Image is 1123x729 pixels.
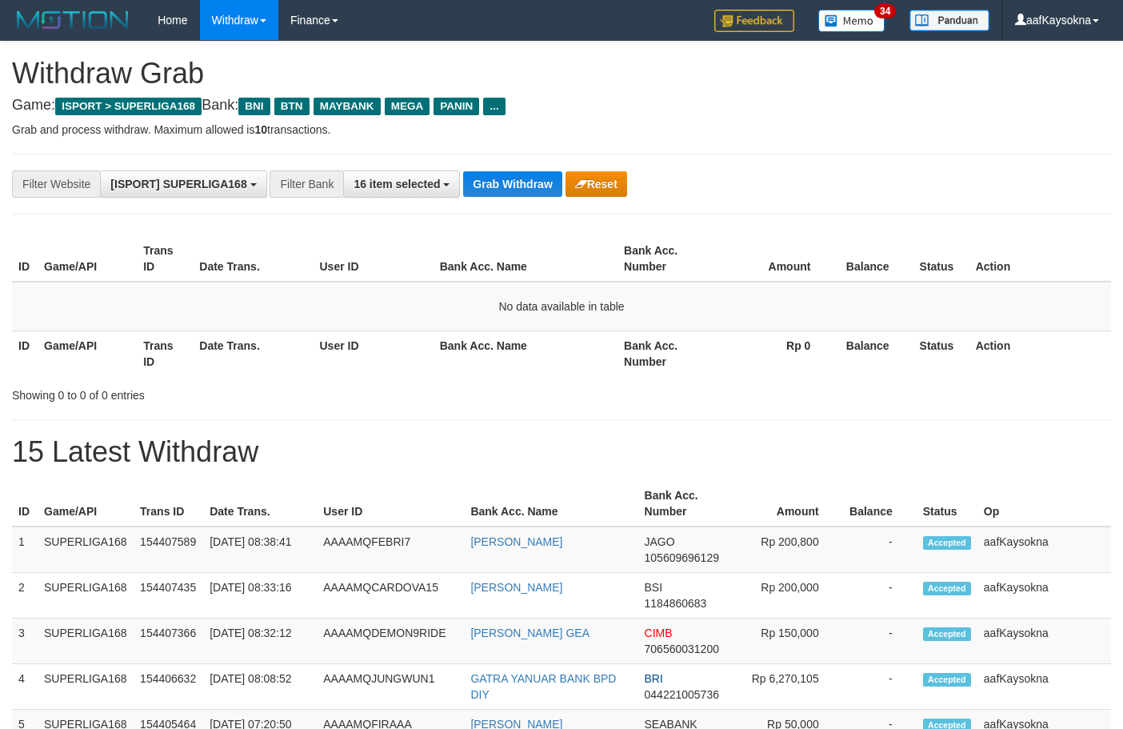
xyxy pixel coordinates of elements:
[385,98,430,115] span: MEGA
[134,573,203,619] td: 154407435
[617,330,717,376] th: Bank Acc. Number
[843,619,917,664] td: -
[483,98,505,115] span: ...
[434,236,617,282] th: Bank Acc. Name
[818,10,885,32] img: Button%20Memo.svg
[12,481,38,527] th: ID
[470,581,562,594] a: [PERSON_NAME]
[354,178,440,190] span: 16 item selected
[732,664,843,710] td: Rp 6,270,105
[834,236,913,282] th: Balance
[12,122,1111,138] p: Grab and process withdraw. Maximum allowed is transactions.
[314,98,381,115] span: MAYBANK
[134,664,203,710] td: 154406632
[12,58,1111,90] h1: Withdraw Grab
[565,171,627,197] button: Reset
[434,98,479,115] span: PANIN
[314,236,434,282] th: User ID
[12,436,1111,468] h1: 15 Latest Withdraw
[137,330,193,376] th: Trans ID
[645,688,719,701] span: Copy 044221005736 to clipboard
[317,481,464,527] th: User ID
[917,481,977,527] th: Status
[134,619,203,664] td: 154407366
[110,178,246,190] span: [ISPORT] SUPERLIGA168
[193,330,313,376] th: Date Trans.
[274,98,310,115] span: BTN
[913,330,969,376] th: Status
[38,236,137,282] th: Game/API
[923,627,971,641] span: Accepted
[977,527,1111,573] td: aafKaysokna
[12,664,38,710] td: 4
[203,619,317,664] td: [DATE] 08:32:12
[193,236,313,282] th: Date Trans.
[923,536,971,550] span: Accepted
[203,481,317,527] th: Date Trans.
[464,481,637,527] th: Bank Acc. Name
[909,10,989,31] img: panduan.png
[203,573,317,619] td: [DATE] 08:33:16
[12,282,1111,331] td: No data available in table
[969,330,1111,376] th: Action
[38,573,134,619] td: SUPERLIGA168
[12,170,100,198] div: Filter Website
[38,481,134,527] th: Game/API
[977,573,1111,619] td: aafKaysokna
[645,551,719,564] span: Copy 105609696129 to clipboard
[714,10,794,32] img: Feedback.jpg
[732,527,843,573] td: Rp 200,800
[38,619,134,664] td: SUPERLIGA168
[732,481,843,527] th: Amount
[717,236,834,282] th: Amount
[343,170,460,198] button: 16 item selected
[12,8,134,32] img: MOTION_logo.png
[12,381,456,403] div: Showing 0 to 0 of 0 entries
[12,330,38,376] th: ID
[645,643,719,655] span: Copy 706560031200 to clipboard
[12,619,38,664] td: 3
[434,330,617,376] th: Bank Acc. Name
[38,330,137,376] th: Game/API
[317,664,464,710] td: AAAAMQJUNGWUN1
[843,481,917,527] th: Balance
[100,170,266,198] button: [ISPORT] SUPERLIGA168
[55,98,202,115] span: ISPORT > SUPERLIGA168
[977,619,1111,664] td: aafKaysokna
[843,527,917,573] td: -
[203,664,317,710] td: [DATE] 08:08:52
[717,330,834,376] th: Rp 0
[203,527,317,573] td: [DATE] 08:38:41
[314,330,434,376] th: User ID
[843,573,917,619] td: -
[12,98,1111,114] h4: Game: Bank:
[874,4,896,18] span: 34
[470,627,589,639] a: [PERSON_NAME] GEA
[969,236,1111,282] th: Action
[923,582,971,595] span: Accepted
[254,123,267,136] strong: 10
[732,619,843,664] td: Rp 150,000
[732,573,843,619] td: Rp 200,000
[645,581,663,594] span: BSI
[38,664,134,710] td: SUPERLIGA168
[923,673,971,687] span: Accepted
[12,236,38,282] th: ID
[470,535,562,548] a: [PERSON_NAME]
[12,573,38,619] td: 2
[645,672,663,685] span: BRI
[270,170,343,198] div: Filter Bank
[38,527,134,573] td: SUPERLIGA168
[645,627,673,639] span: CIMB
[134,481,203,527] th: Trans ID
[617,236,717,282] th: Bank Acc. Number
[12,527,38,573] td: 1
[317,527,464,573] td: AAAAMQFEBRI7
[470,672,616,701] a: GATRA YANUAR BANK BPD DIY
[317,573,464,619] td: AAAAMQCARDOVA15
[238,98,270,115] span: BNI
[134,527,203,573] td: 154407589
[645,535,675,548] span: JAGO
[137,236,193,282] th: Trans ID
[913,236,969,282] th: Status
